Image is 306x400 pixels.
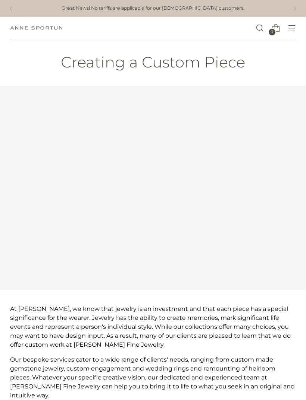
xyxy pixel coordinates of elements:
[268,21,284,36] a: Open cart modal
[10,355,296,400] p: Our bespoke services cater to a wide range of clients' needs, ranging from custom made gemstone j...
[62,5,244,12] a: Great News! No tariffs are applicable for our [DEMOGRAPHIC_DATA] customers!
[10,26,62,30] a: Anne Sportun Fine Jewellery
[10,305,296,349] p: At [PERSON_NAME], we know that jewelry is an investment and that each piece has a special signifi...
[252,21,268,36] a: Open search modal
[22,54,284,70] h2: Creating a Custom Piece
[284,21,300,36] button: Open menu modal
[269,29,275,35] span: 0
